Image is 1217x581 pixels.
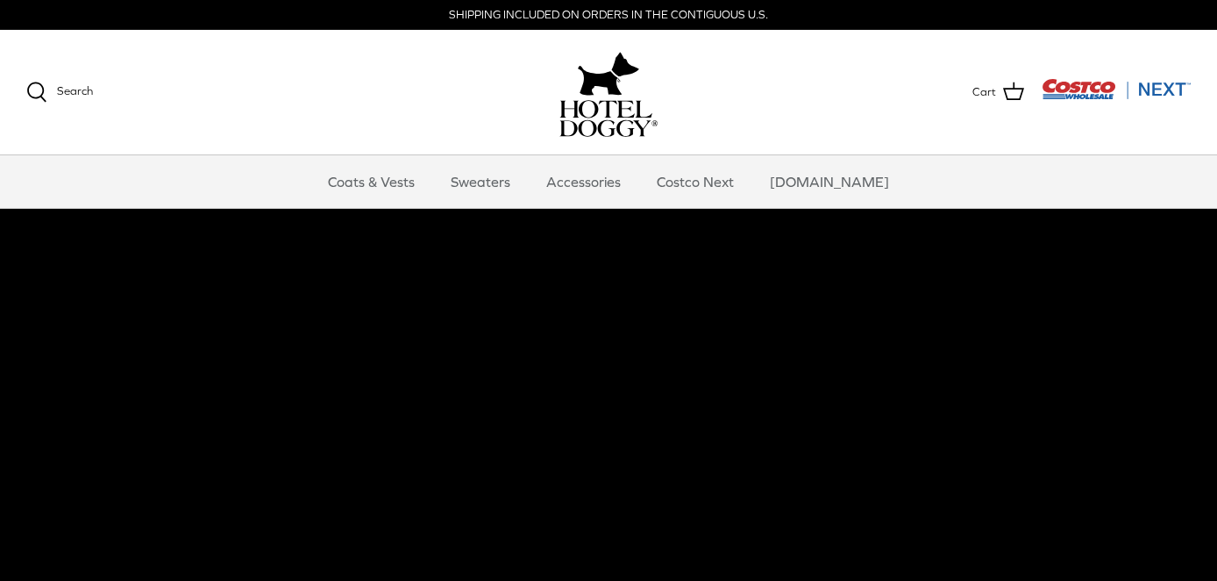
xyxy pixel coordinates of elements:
a: Sweaters [435,155,526,208]
a: hoteldoggy.com hoteldoggycom [559,47,658,137]
a: Visit Costco Next [1042,90,1191,103]
a: Accessories [530,155,637,208]
span: Cart [972,83,996,102]
a: Coats & Vests [312,155,431,208]
a: [DOMAIN_NAME] [754,155,905,208]
img: hoteldoggycom [559,100,658,137]
a: Cart [972,81,1024,104]
a: Search [26,82,93,103]
img: Costco Next [1042,78,1191,100]
img: hoteldoggy.com [578,47,639,100]
a: Costco Next [641,155,750,208]
span: Search [57,84,93,97]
